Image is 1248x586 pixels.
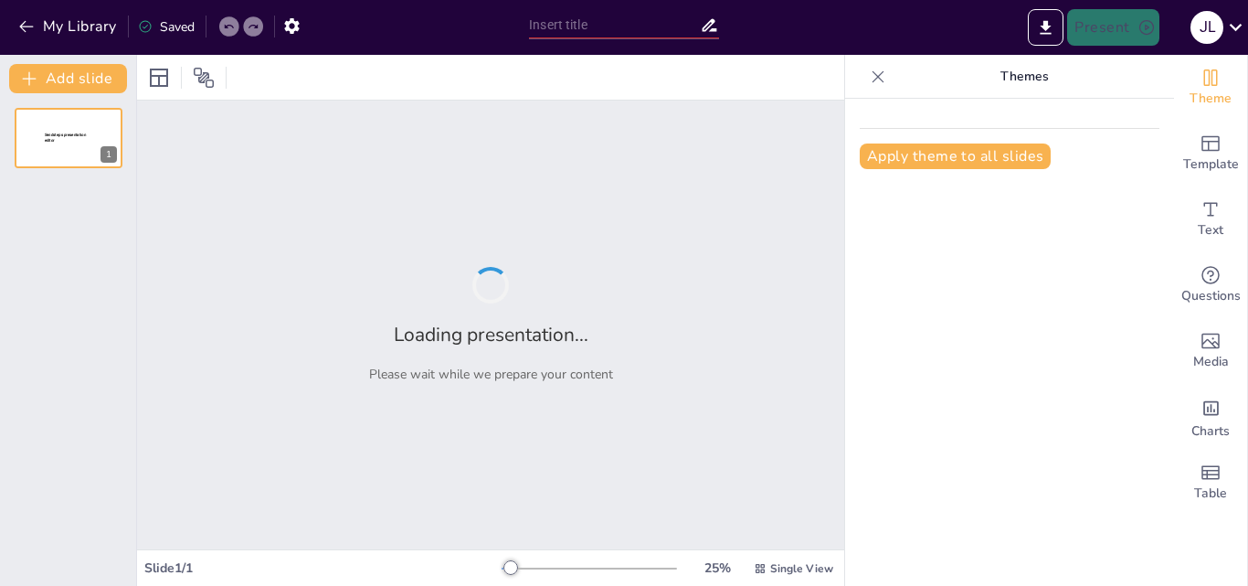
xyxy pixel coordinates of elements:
[1190,11,1223,44] div: J L
[770,561,833,576] span: Single View
[1067,9,1158,46] button: Present
[9,64,127,93] button: Add slide
[1193,352,1229,372] span: Media
[1174,318,1247,384] div: Add images, graphics, shapes or video
[1194,484,1227,504] span: Table
[1190,89,1232,109] span: Theme
[138,18,195,36] div: Saved
[193,67,215,89] span: Position
[1174,121,1247,186] div: Add ready made slides
[1028,9,1063,46] button: Export to PowerPoint
[893,55,1156,99] p: Themes
[860,144,1051,169] button: Apply theme to all slides
[1174,252,1247,318] div: Get real-time input from your audience
[15,108,122,168] div: 1
[1174,450,1247,516] div: Add a table
[1183,154,1239,175] span: Template
[45,133,86,143] span: Sendsteps presentation editor
[14,12,124,41] button: My Library
[1174,384,1247,450] div: Add charts and graphs
[394,322,588,347] h2: Loading presentation...
[100,146,117,163] div: 1
[1174,186,1247,252] div: Add text boxes
[1198,220,1223,240] span: Text
[1191,421,1230,442] span: Charts
[1174,55,1247,121] div: Change the overall theme
[144,63,174,92] div: Layout
[1190,9,1223,46] button: J L
[369,366,613,383] p: Please wait while we prepare your content
[695,559,739,577] div: 25 %
[144,559,502,577] div: Slide 1 / 1
[1181,286,1241,306] span: Questions
[529,12,700,38] input: Insert title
